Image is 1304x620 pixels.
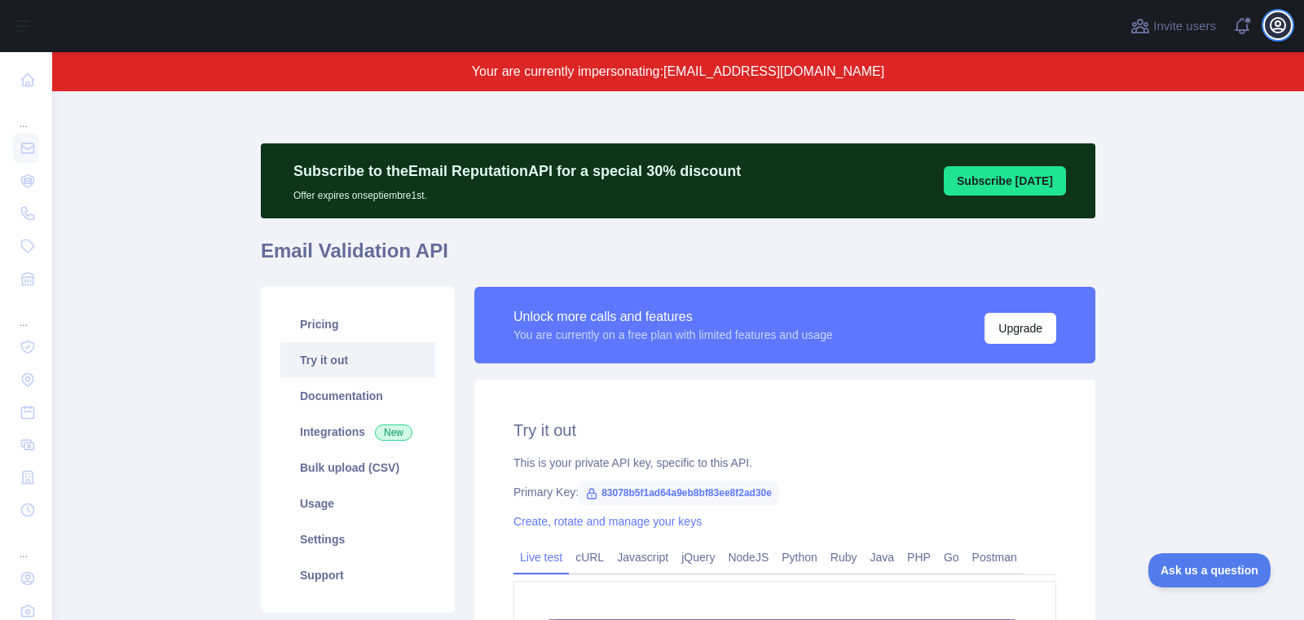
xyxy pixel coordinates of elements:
a: Go [937,544,966,570]
a: NodeJS [721,544,775,570]
p: Subscribe to the Email Reputation API for a special 30 % discount [293,160,741,182]
div: ... [13,98,39,130]
a: Java [864,544,901,570]
a: Integrations New [280,414,435,450]
a: Live test [513,544,569,570]
a: Try it out [280,342,435,378]
a: Settings [280,521,435,557]
h1: Email Validation API [261,238,1095,277]
h2: Try it out [513,419,1056,442]
a: Postman [966,544,1024,570]
iframe: Toggle Customer Support [1148,553,1271,587]
span: Invite users [1153,17,1216,36]
span: 83078b5f1ad64a9eb8bf83ee8f2ad30e [579,481,778,505]
div: ... [13,297,39,329]
div: You are currently on a free plan with limited features and usage [513,327,833,343]
button: Upgrade [985,313,1056,344]
a: PHP [901,544,937,570]
button: Subscribe [DATE] [944,166,1066,196]
a: Javascript [610,544,675,570]
a: Create, rotate and manage your keys [513,515,702,528]
a: Bulk upload (CSV) [280,450,435,486]
a: Python [775,544,824,570]
a: Support [280,557,435,593]
span: Your are currently impersonating: [472,64,663,78]
span: [EMAIL_ADDRESS][DOMAIN_NAME] [663,64,884,78]
a: cURL [569,544,610,570]
a: Documentation [280,378,435,414]
div: ... [13,528,39,561]
a: Pricing [280,306,435,342]
span: New [375,424,412,441]
button: Invite users [1127,13,1219,39]
div: This is your private API key, specific to this API. [513,455,1056,471]
a: jQuery [675,544,721,570]
a: Usage [280,486,435,521]
p: Offer expires on septiembre 1st. [293,182,741,202]
a: Ruby [824,544,864,570]
div: Primary Key: [513,484,1056,500]
div: Unlock more calls and features [513,307,833,327]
